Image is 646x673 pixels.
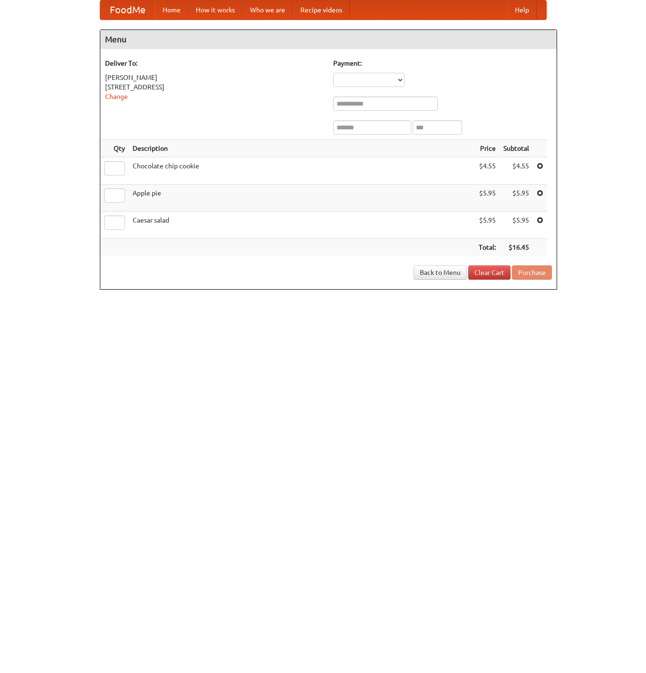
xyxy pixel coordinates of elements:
[500,157,533,185] td: $4.55
[475,185,500,212] td: $5.95
[512,265,552,280] button: Purchase
[100,30,557,49] h4: Menu
[475,212,500,239] td: $5.95
[468,265,511,280] a: Clear Cart
[129,212,475,239] td: Caesar salad
[414,265,467,280] a: Back to Menu
[100,140,129,157] th: Qty
[475,140,500,157] th: Price
[333,59,552,68] h5: Payment:
[475,157,500,185] td: $4.55
[475,239,500,256] th: Total:
[105,93,128,100] a: Change
[500,185,533,212] td: $5.95
[507,0,537,20] a: Help
[129,157,475,185] td: Chocolate chip cookie
[242,0,293,20] a: Who we are
[188,0,242,20] a: How it works
[500,212,533,239] td: $5.95
[105,82,324,92] div: [STREET_ADDRESS]
[100,0,155,20] a: FoodMe
[155,0,188,20] a: Home
[105,59,324,68] h5: Deliver To:
[105,73,324,82] div: [PERSON_NAME]
[129,185,475,212] td: Apple pie
[129,140,475,157] th: Description
[293,0,350,20] a: Recipe videos
[500,140,533,157] th: Subtotal
[500,239,533,256] th: $16.45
